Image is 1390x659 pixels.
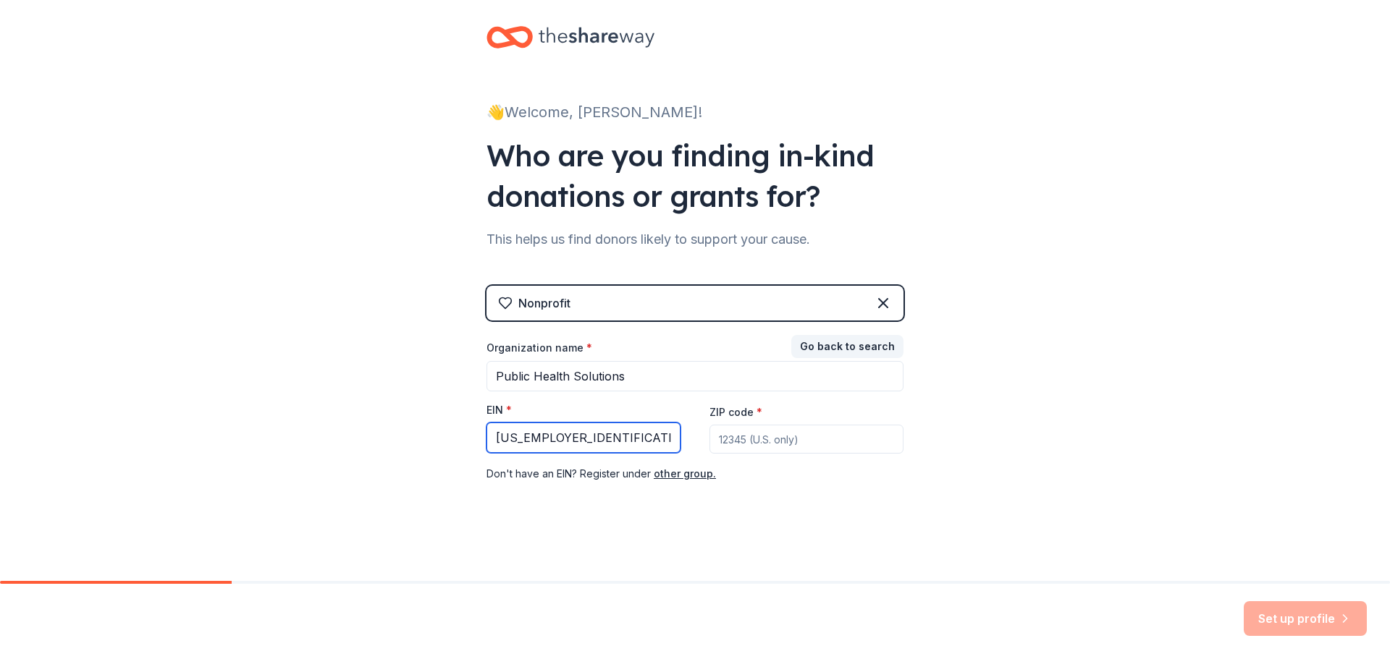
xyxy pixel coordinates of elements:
label: ZIP code [709,405,762,420]
div: Who are you finding in-kind donations or grants for? [486,135,903,216]
button: Go back to search [791,335,903,358]
div: 👋 Welcome, [PERSON_NAME]! [486,101,903,124]
input: American Red Cross [486,361,903,391]
label: Organization name [486,341,592,355]
div: This helps us find donors likely to support your cause. [486,228,903,251]
div: Nonprofit [518,294,570,312]
div: Don ' t have an EIN? Register under [486,465,903,482]
button: other group. [654,465,716,482]
input: 12-3456789 [486,422,681,453]
label: EIN [486,403,512,417]
input: 12345 (U.S. only) [709,425,903,454]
